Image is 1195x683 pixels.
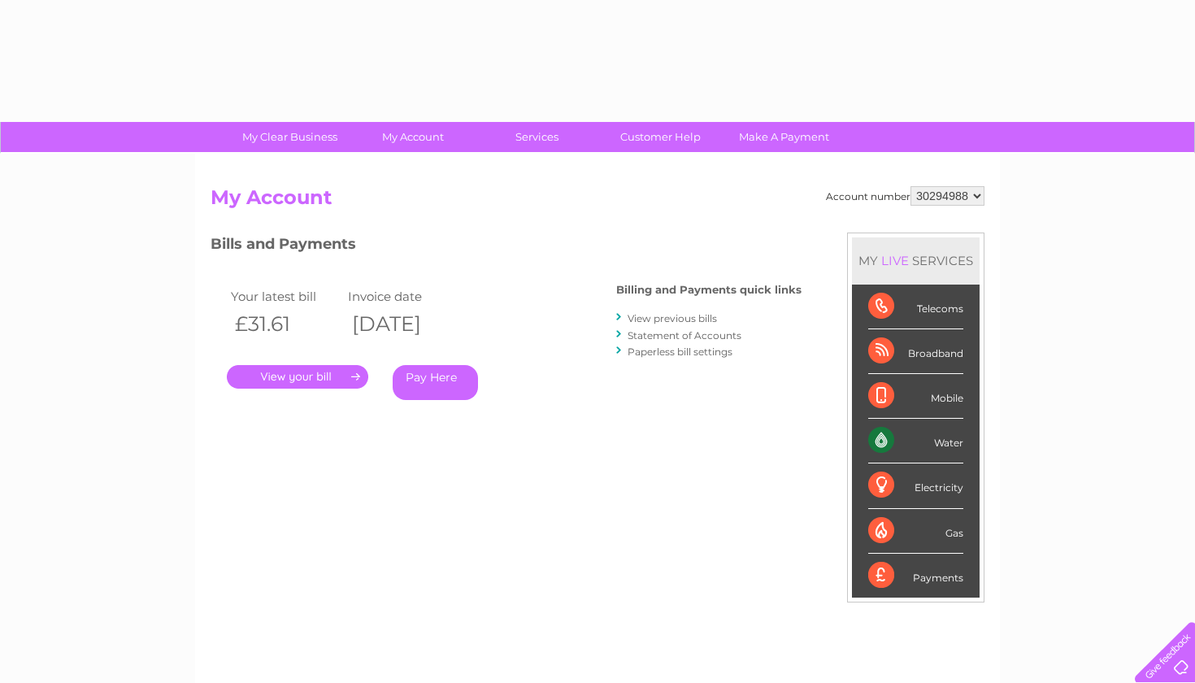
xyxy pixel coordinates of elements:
div: Gas [868,509,963,554]
div: Water [868,419,963,463]
a: Statement of Accounts [628,329,741,341]
div: Telecoms [868,285,963,329]
th: [DATE] [344,307,461,341]
div: Broadband [868,329,963,374]
a: My Account [346,122,480,152]
a: Customer Help [593,122,728,152]
h2: My Account [211,186,984,217]
div: Account number [826,186,984,206]
h3: Bills and Payments [211,233,802,261]
a: Paperless bill settings [628,346,732,358]
div: Payments [868,554,963,598]
a: Pay Here [393,365,478,400]
div: LIVE [878,253,912,268]
h4: Billing and Payments quick links [616,284,802,296]
a: Make A Payment [717,122,851,152]
a: Services [470,122,604,152]
td: Invoice date [344,285,461,307]
div: Mobile [868,374,963,419]
a: View previous bills [628,312,717,324]
a: My Clear Business [223,122,357,152]
a: . [227,365,368,389]
th: £31.61 [227,307,344,341]
div: Electricity [868,463,963,508]
td: Your latest bill [227,285,344,307]
div: MY SERVICES [852,237,980,284]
